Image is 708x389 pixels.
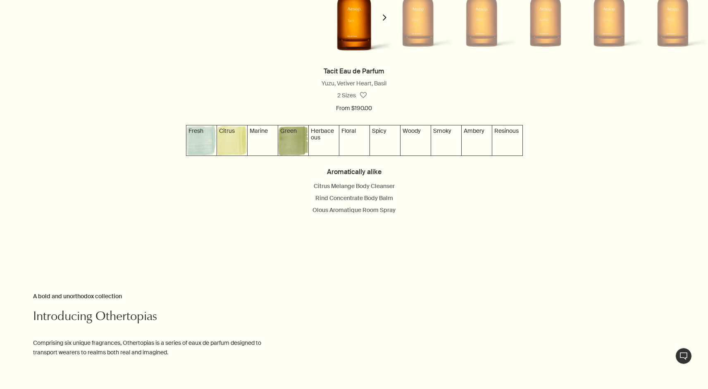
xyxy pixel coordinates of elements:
[312,206,396,214] a: Olous Aromatique Room Spray
[8,166,700,177] h4: Aromatically alike
[431,125,461,156] img: Textured grey-purple background
[433,127,451,134] span: Smoky
[356,88,371,103] button: Save to cabinet
[336,104,372,113] span: From $190.00
[219,127,235,134] span: Citrus
[311,127,334,141] span: Herbaceous
[341,127,356,134] span: Floral
[250,127,268,134] span: Marine
[462,125,492,156] img: Textured gold background
[188,127,203,134] span: Fresh
[337,92,356,99] span: 2 Sizes
[314,182,395,190] a: Citrus Melange Body Cleanser
[186,125,217,156] img: Textured grey-blue background
[217,125,247,156] img: Textured yellow background
[280,127,297,134] span: Green
[8,79,700,89] div: Yuzu, Vetiver Heart, Basil
[33,309,262,326] h2: Introducing Othertopias
[403,127,421,134] span: Woody
[315,194,393,202] a: Rind Concentrate Body Balm
[675,348,692,364] button: Live Assistance
[278,125,308,156] img: Textured green background
[400,125,431,156] img: Textured purple background
[324,67,384,75] a: Tacit Eau de Parfum
[372,127,386,134] span: Spicy
[464,127,484,134] span: Ambery
[33,292,262,302] h3: A bold and unorthodox collection
[494,127,519,134] span: Resinous
[248,125,278,156] img: Textured grey-green background
[370,125,400,156] img: Textured rose pink background
[492,125,522,156] img: Textured brown background
[33,338,262,357] p: Comprising six unique fragrances, Othertopias is a series of eaux de parfum designed to transport...
[339,125,369,156] img: Textured salmon pink background
[309,125,339,156] img: Textured forest green background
